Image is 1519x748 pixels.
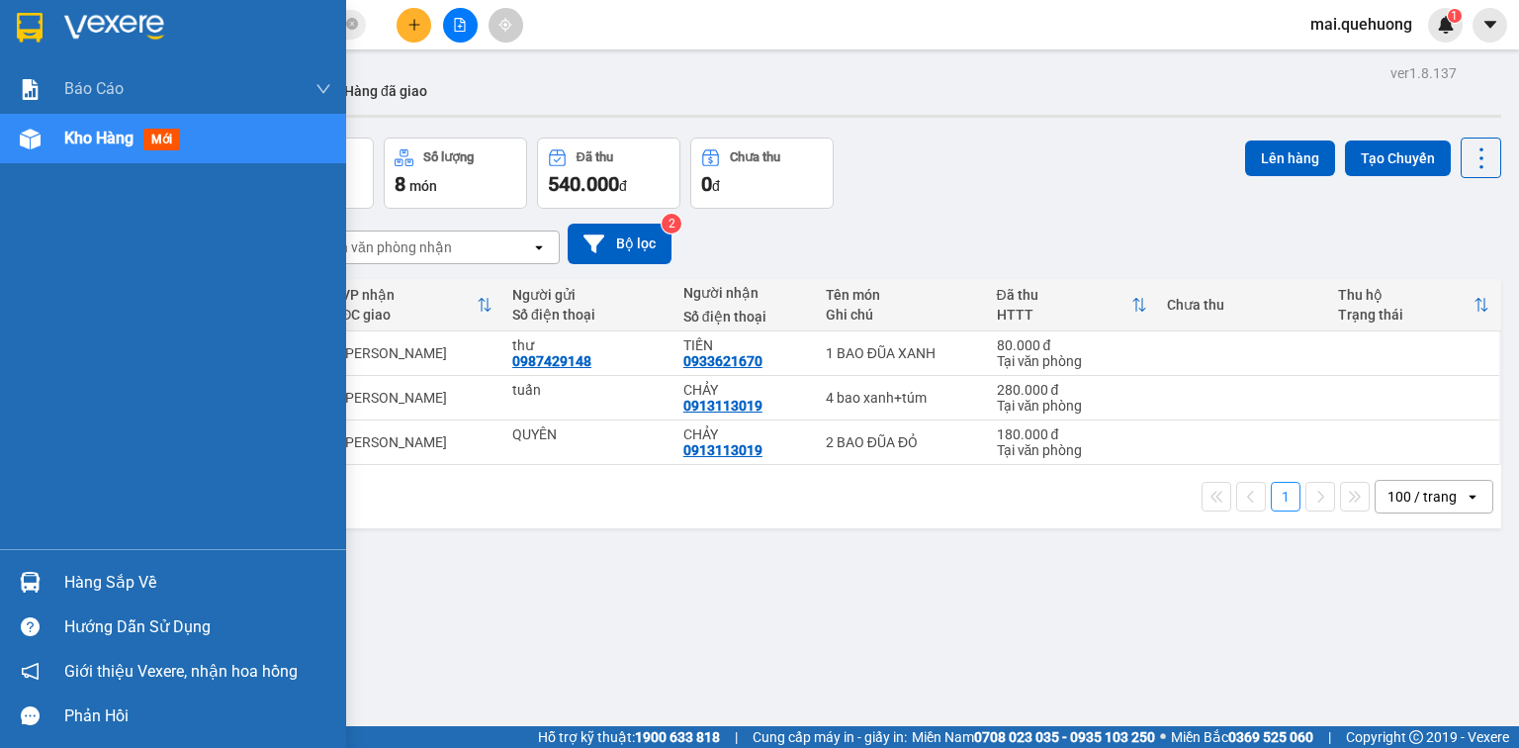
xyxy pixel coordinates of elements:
[1328,279,1499,331] th: Toggle SortBy
[683,398,762,414] div: 0913113019
[315,237,452,257] div: Chọn văn phòng nhận
[997,442,1148,458] div: Tại văn phòng
[1295,12,1428,37] span: mai.quehuong
[997,307,1132,323] div: HTTT
[683,285,806,301] div: Người nhận
[341,307,477,323] div: ĐC giao
[730,150,780,164] div: Chưa thu
[1387,487,1457,507] div: 100 / trang
[21,662,40,681] span: notification
[1338,307,1474,323] div: Trạng thái
[512,307,664,323] div: Số điện thoại
[753,726,907,748] span: Cung cấp máy in - giấy in:
[21,706,40,725] span: message
[1390,62,1457,84] div: ver 1.8.137
[987,279,1158,331] th: Toggle SortBy
[537,138,680,209] button: Đã thu540.000đ
[997,426,1148,442] div: 180.000 đ
[1328,726,1331,748] span: |
[341,345,492,361] div: [PERSON_NAME]
[997,353,1148,369] div: Tại văn phòng
[1345,140,1451,176] button: Tạo Chuyến
[1481,16,1499,34] span: caret-down
[346,16,358,35] span: close-circle
[341,434,492,450] div: [PERSON_NAME]
[701,172,712,196] span: 0
[64,659,298,684] span: Giới thiệu Vexere, nhận hoa hồng
[1409,730,1423,744] span: copyright
[690,138,834,209] button: Chưa thu0đ
[712,178,720,194] span: đ
[1465,489,1480,505] svg: open
[826,287,977,303] div: Tên món
[20,129,41,149] img: warehouse-icon
[997,287,1132,303] div: Đã thu
[683,382,806,398] div: CHẢY
[997,398,1148,414] div: Tại văn phòng
[826,307,977,323] div: Ghi chú
[64,568,331,598] div: Hàng sắp về
[20,572,41,593] img: warehouse-icon
[395,172,405,196] span: 8
[397,8,431,43] button: plus
[20,79,41,100] img: solution-icon
[568,224,671,264] button: Bộ lọc
[512,353,591,369] div: 0987429148
[683,337,806,353] div: TIẾN
[341,390,492,406] div: [PERSON_NAME]
[683,442,762,458] div: 0913113019
[997,382,1148,398] div: 280.000 đ
[619,178,627,194] span: đ
[384,138,527,209] button: Số lượng8món
[443,8,478,43] button: file-add
[21,617,40,636] span: question-circle
[328,67,443,115] button: Hàng đã giao
[1448,9,1462,23] sup: 1
[341,287,477,303] div: VP nhận
[512,382,664,398] div: tuấn
[64,612,331,642] div: Hướng dẫn sử dụng
[635,729,720,745] strong: 1900 633 818
[974,729,1155,745] strong: 0708 023 035 - 0935 103 250
[1271,482,1300,512] button: 1
[683,426,806,442] div: CHẢY
[548,172,619,196] span: 540.000
[143,129,180,150] span: mới
[1167,297,1318,313] div: Chưa thu
[489,8,523,43] button: aim
[826,390,977,406] div: 4 bao xanh+túm
[1451,9,1458,23] span: 1
[1171,726,1313,748] span: Miền Bắc
[531,239,547,255] svg: open
[346,18,358,30] span: close-circle
[331,279,502,331] th: Toggle SortBy
[683,309,806,325] div: Số điện thoại
[512,426,664,442] div: QUYÊN
[453,18,467,32] span: file-add
[409,178,437,194] span: món
[1160,733,1166,741] span: ⚪️
[826,434,977,450] div: 2 BAO ĐŨA ĐỎ
[512,337,664,353] div: thư
[17,13,43,43] img: logo-vxr
[512,287,664,303] div: Người gửi
[64,701,331,731] div: Phản hồi
[538,726,720,748] span: Hỗ trợ kỹ thuật:
[1245,140,1335,176] button: Lên hàng
[423,150,474,164] div: Số lượng
[826,345,977,361] div: 1 BAO ĐŨA XANH
[577,150,613,164] div: Đã thu
[1338,287,1474,303] div: Thu hộ
[683,353,762,369] div: 0933621670
[64,76,124,101] span: Báo cáo
[1228,729,1313,745] strong: 0369 525 060
[407,18,421,32] span: plus
[735,726,738,748] span: |
[498,18,512,32] span: aim
[64,129,134,147] span: Kho hàng
[997,337,1148,353] div: 80.000 đ
[1473,8,1507,43] button: caret-down
[912,726,1155,748] span: Miền Nam
[662,214,681,234] sup: 2
[1437,16,1455,34] img: icon-new-feature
